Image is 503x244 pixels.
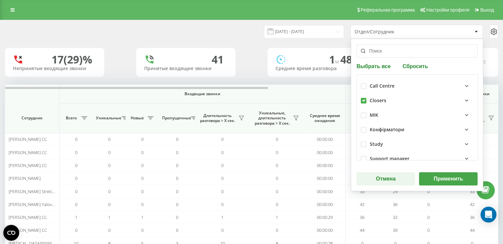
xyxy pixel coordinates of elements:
span: 0 [108,162,110,168]
div: 17 (29)% [52,53,92,66]
span: 1 [108,214,110,220]
span: [PERSON_NAME] CC [9,227,47,233]
span: 33 [470,188,475,194]
span: 0 [427,227,430,233]
span: c [483,58,486,65]
div: Support manager [370,156,409,162]
span: 0 [141,201,144,207]
span: 36 [393,201,398,207]
span: Входящие звонки [77,91,328,97]
span: Реферальная программа [360,7,415,13]
span: 0 [221,188,224,194]
span: 48 [340,52,355,66]
span: 0 [176,214,178,220]
span: [PERSON_NAME] [9,175,41,181]
span: 33 [360,188,364,194]
span: Пропущенные [162,115,189,121]
span: Всего [63,115,79,121]
span: Настройки профиля [426,7,469,13]
span: 0 [276,201,278,207]
button: Выбрать все [356,63,393,69]
span: 0 [276,175,278,181]
button: Open CMP widget [3,225,19,241]
span: Длительность разговора > Х сек. [198,113,236,123]
span: Сотрудник [11,115,54,121]
span: 0 [75,175,77,181]
td: 00:00:00 [304,133,346,146]
span: 1 [329,52,340,66]
td: 00:00:29 [304,211,346,224]
span: Уникальные, длительность разговора > Х сек. [253,110,291,126]
span: 0 [75,136,77,142]
span: [PERSON_NAME] CC [9,214,47,220]
td: 00:00:00 [304,224,346,237]
span: Среднее время ожидания [309,113,340,123]
span: 0 [276,227,278,233]
span: 0 [276,149,278,155]
span: Уникальные [96,115,120,121]
span: 44 [470,227,475,233]
span: 0 [427,188,430,194]
div: МІК [370,112,378,118]
span: 0 [75,162,77,168]
td: 00:00:00 [304,172,346,185]
span: 32 [393,214,398,220]
span: 42 [360,201,364,207]
span: 0 [75,188,77,194]
button: Отмена [356,172,415,185]
div: Принятые входящие звонки [144,66,228,71]
td: 00:00:00 [304,185,346,198]
span: 0 [108,175,110,181]
span: 0 [221,136,224,142]
button: Применить [419,172,478,185]
span: 0 [75,201,77,207]
td: 00:00:00 [304,146,346,159]
span: 0 [75,227,77,233]
span: 0 [176,175,178,181]
td: 00:00:00 [304,159,346,172]
span: 0 [176,227,178,233]
input: Поиск [356,44,478,58]
div: Closers [370,98,386,103]
span: 0 [176,136,178,142]
div: Отдел/Сотрудник [355,29,434,35]
span: 36 [360,214,364,220]
span: 0 [221,162,224,168]
div: Среднее время разговора [275,66,359,71]
span: 0 [141,227,144,233]
span: 0 [276,188,278,194]
span: 0 [108,201,110,207]
span: Всего [349,115,365,121]
span: 0 [141,136,144,142]
span: 0 [176,149,178,155]
span: 39 [393,227,398,233]
span: [PERSON_NAME] CC [9,136,47,142]
span: 0 [221,149,224,155]
span: 0 [108,136,110,142]
span: 0 [176,201,178,207]
span: 0 [141,149,144,155]
span: Новые [129,115,146,121]
span: 0 [276,136,278,142]
span: Выход [480,7,494,13]
div: Конфірматори [370,127,404,133]
span: 0 [221,175,224,181]
span: [PERSON_NAME] CC [9,162,47,168]
span: 0 [176,188,178,194]
span: 1 [141,214,144,220]
span: 29 [393,188,398,194]
span: 0 [141,162,144,168]
span: 0 [141,175,144,181]
button: Сбросить [400,63,430,69]
div: Непринятые входящие звонки [13,66,96,71]
span: м [335,58,340,65]
span: 0 [427,201,430,207]
span: 0 [141,188,144,194]
div: Open Intercom Messenger [481,207,496,223]
span: 36 [470,214,475,220]
span: 1 [221,214,224,220]
span: 0 [427,214,430,220]
span: 1 [75,214,77,220]
span: 44 [360,227,364,233]
div: Study [370,142,383,147]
